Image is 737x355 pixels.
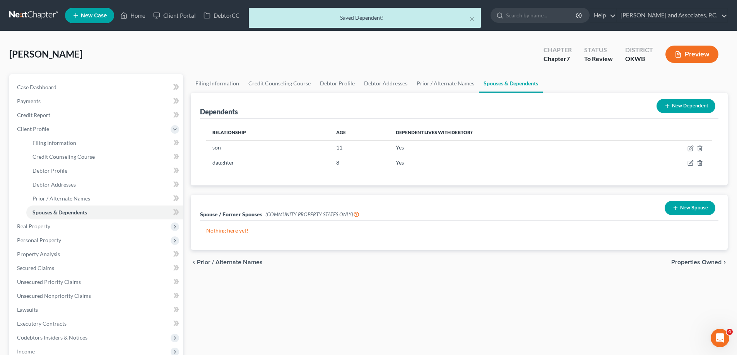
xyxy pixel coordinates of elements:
[359,74,412,93] a: Debtor Addresses
[26,164,183,178] a: Debtor Profile
[330,125,389,140] th: Age
[11,289,183,303] a: Unsecured Nonpriority Claims
[17,84,56,90] span: Case Dashboard
[26,206,183,219] a: Spouses & Dependents
[657,99,715,113] button: New Dependent
[625,54,653,63] div: OKWB
[265,211,359,217] span: (COMMUNITY PROPERTY STATES ONLY)
[32,167,67,174] span: Debtor Profile
[26,192,183,206] a: Prior / Alternate Names
[727,329,733,335] span: 4
[17,223,50,229] span: Real Property
[11,94,183,108] a: Payments
[17,251,60,257] span: Property Analysis
[330,155,389,170] td: 8
[26,136,183,150] a: Filing Information
[17,98,41,104] span: Payments
[544,54,572,63] div: Chapter
[32,195,90,202] span: Prior / Alternate Names
[469,14,475,23] button: ×
[11,303,183,317] a: Lawsuits
[11,247,183,261] a: Property Analysis
[206,227,712,234] p: Nothing here yet!
[479,74,543,93] a: Spouses & Dependents
[32,181,76,188] span: Debtor Addresses
[11,261,183,275] a: Secured Claims
[722,259,728,265] i: chevron_right
[671,259,728,265] button: Properties Owned chevron_right
[244,74,315,93] a: Credit Counseling Course
[17,237,61,243] span: Personal Property
[26,150,183,164] a: Credit Counseling Course
[17,320,67,327] span: Executory Contracts
[11,275,183,289] a: Unsecured Priority Claims
[412,74,479,93] a: Prior / Alternate Names
[566,55,570,62] span: 7
[32,153,95,160] span: Credit Counseling Course
[390,125,629,140] th: Dependent lives with debtor?
[584,46,613,54] div: Status
[17,348,35,355] span: Income
[671,259,722,265] span: Properties Owned
[17,292,91,299] span: Unsecured Nonpriority Claims
[390,155,629,170] td: Yes
[330,140,389,155] td: 11
[315,74,359,93] a: Debtor Profile
[9,48,82,59] span: [PERSON_NAME]
[200,211,262,217] span: Spouse / Former Spouses
[17,279,81,285] span: Unsecured Priority Claims
[26,178,183,192] a: Debtor Addresses
[206,140,330,155] td: son
[255,14,475,22] div: Saved Dependent!
[32,209,87,216] span: Spouses & Dependents
[191,74,244,93] a: Filing Information
[17,265,54,271] span: Secured Claims
[665,201,715,215] button: New Spouse
[17,306,38,313] span: Lawsuits
[665,46,718,63] button: Preview
[200,107,238,116] div: Dependents
[17,334,87,341] span: Codebtors Insiders & Notices
[191,259,263,265] button: chevron_left Prior / Alternate Names
[206,155,330,170] td: daughter
[11,317,183,331] a: Executory Contracts
[32,139,76,146] span: Filing Information
[206,125,330,140] th: Relationship
[191,259,197,265] i: chevron_left
[11,108,183,122] a: Credit Report
[584,54,613,63] div: To Review
[711,329,729,347] iframe: Intercom live chat
[11,80,183,94] a: Case Dashboard
[390,140,629,155] td: Yes
[17,126,49,132] span: Client Profile
[544,46,572,54] div: Chapter
[625,46,653,54] div: District
[197,259,263,265] span: Prior / Alternate Names
[17,112,50,118] span: Credit Report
